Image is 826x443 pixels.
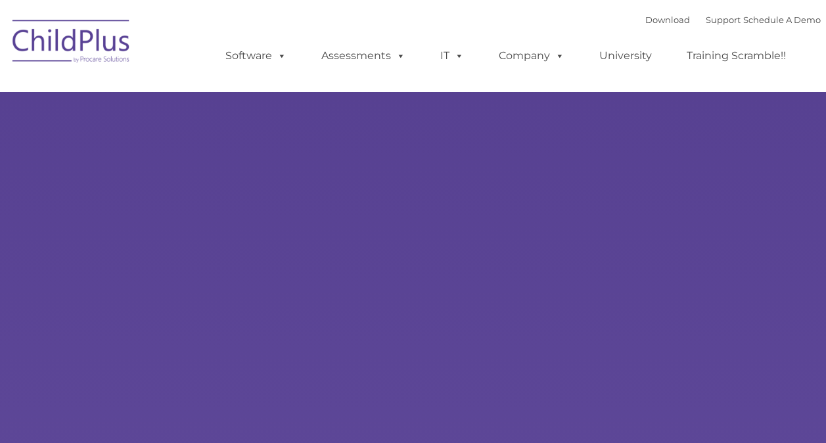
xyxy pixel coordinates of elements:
a: Assessments [308,43,419,69]
a: Software [212,43,300,69]
a: Support [706,14,741,25]
a: University [586,43,665,69]
font: | [645,14,821,25]
a: Download [645,14,690,25]
a: Training Scramble!! [674,43,799,69]
img: ChildPlus by Procare Solutions [6,11,137,76]
a: Schedule A Demo [743,14,821,25]
a: Company [486,43,578,69]
a: IT [427,43,477,69]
